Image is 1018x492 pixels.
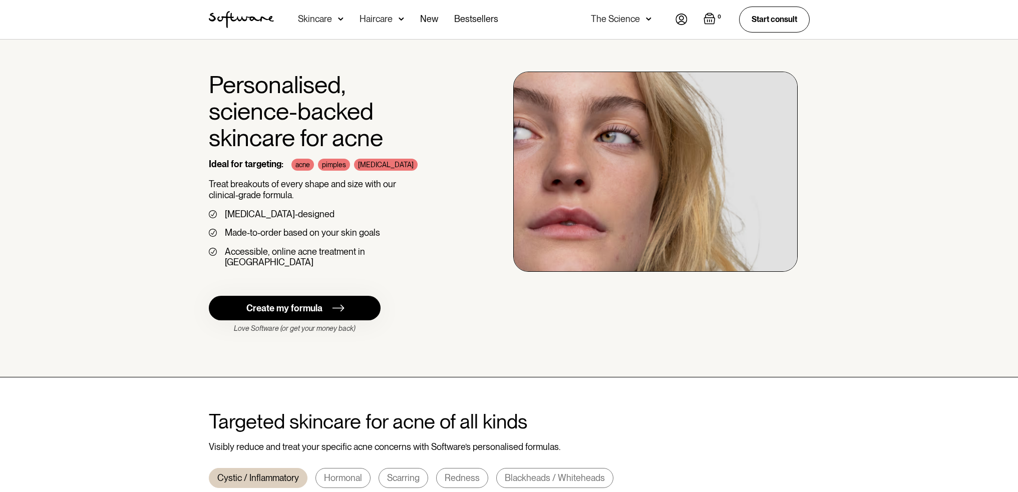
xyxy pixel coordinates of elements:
[716,13,723,22] div: 0
[298,14,332,24] div: Skincare
[209,324,381,333] div: Love Software (or get your money back)
[246,303,322,314] div: Create my formula
[225,227,380,238] div: Made-to-order based on your skin goals
[225,209,334,220] div: [MEDICAL_DATA]-designed
[217,472,299,483] div: Cystic / Inflammatory
[318,159,350,171] div: pimples
[646,14,651,24] img: arrow down
[360,14,393,24] div: Haircare
[591,14,640,24] div: The Science
[209,441,810,452] div: Visibly reduce and treat your specific acne concerns with Software’s personalised formulas.
[338,14,344,24] img: arrow down
[209,11,274,28] img: Software Logo
[209,179,455,200] p: Treat breakouts of every shape and size with our clinical-grade formula.
[209,296,381,320] a: Create my formula
[225,246,455,268] div: Accessible, online acne treatment in [GEOGRAPHIC_DATA]
[291,159,314,171] div: acne
[209,409,810,433] h2: Targeted skincare for acne of all kinds
[739,7,810,32] a: Start consult
[324,472,362,483] div: Hormonal
[445,472,480,483] div: Redness
[209,159,283,171] div: Ideal for targeting:
[704,13,723,27] a: Open cart
[209,11,274,28] a: home
[387,472,420,483] div: Scarring
[354,159,418,171] div: [MEDICAL_DATA]
[399,14,404,24] img: arrow down
[505,472,605,483] div: Blackheads / Whiteheads
[209,72,455,151] h1: Personalised, science-backed skincare for acne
